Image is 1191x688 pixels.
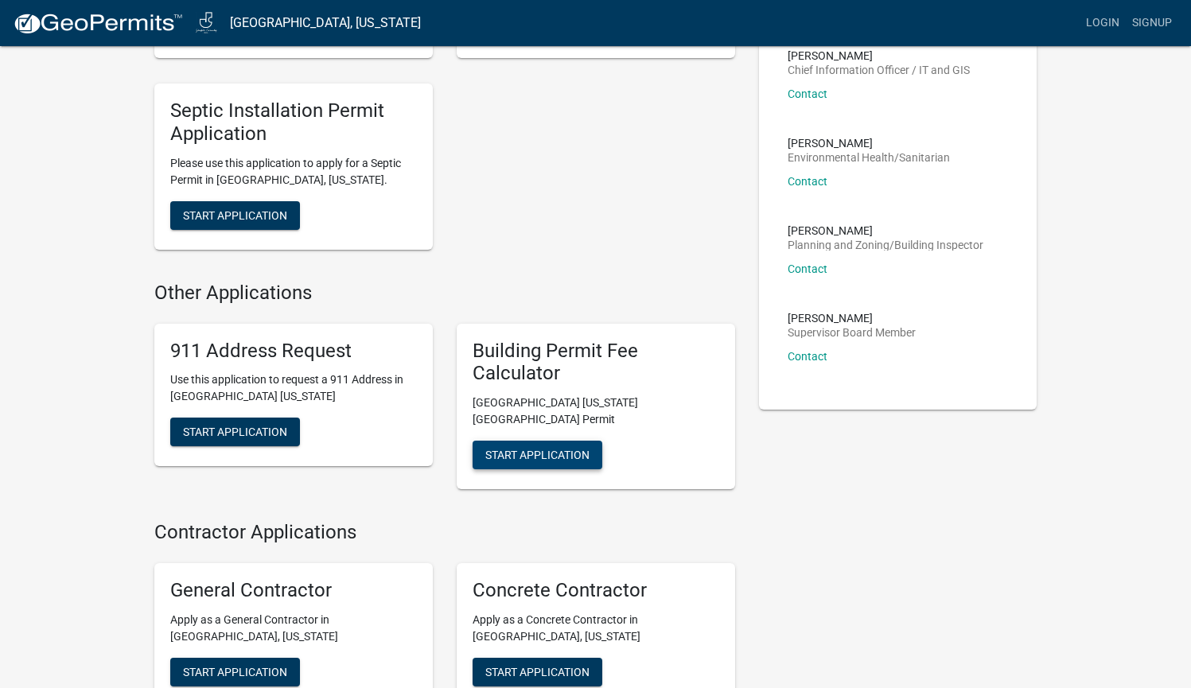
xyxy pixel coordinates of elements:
[183,665,287,678] span: Start Application
[788,138,950,149] p: [PERSON_NAME]
[1126,8,1178,38] a: Signup
[788,239,983,251] p: Planning and Zoning/Building Inspector
[788,327,916,338] p: Supervisor Board Member
[788,50,970,61] p: [PERSON_NAME]
[154,521,735,544] h4: Contractor Applications
[788,64,970,76] p: Chief Information Officer / IT and GIS
[170,99,417,146] h5: Septic Installation Permit Application
[788,225,983,236] p: [PERSON_NAME]
[788,152,950,163] p: Environmental Health/Sanitarian
[170,658,300,686] button: Start Application
[183,426,287,438] span: Start Application
[788,175,827,188] a: Contact
[170,612,417,645] p: Apply as a General Contractor in [GEOGRAPHIC_DATA], [US_STATE]
[170,155,417,189] p: Please use this application to apply for a Septic Permit in [GEOGRAPHIC_DATA], [US_STATE].
[170,201,300,230] button: Start Application
[473,395,719,428] p: [GEOGRAPHIC_DATA] [US_STATE][GEOGRAPHIC_DATA] Permit
[170,579,417,602] h5: General Contractor
[788,87,827,100] a: Contact
[170,340,417,363] h5: 911 Address Request
[154,282,735,305] h4: Other Applications
[473,441,602,469] button: Start Application
[170,418,300,446] button: Start Application
[196,12,217,33] img: Jasper County, Iowa
[788,350,827,363] a: Contact
[485,665,590,678] span: Start Application
[154,282,735,502] wm-workflow-list-section: Other Applications
[788,262,827,275] a: Contact
[485,449,590,461] span: Start Application
[788,313,916,324] p: [PERSON_NAME]
[473,658,602,686] button: Start Application
[1080,8,1126,38] a: Login
[170,371,417,405] p: Use this application to request a 911 Address in [GEOGRAPHIC_DATA] [US_STATE]
[183,208,287,221] span: Start Application
[230,10,421,37] a: [GEOGRAPHIC_DATA], [US_STATE]
[473,340,719,386] h5: Building Permit Fee Calculator
[473,579,719,602] h5: Concrete Contractor
[473,612,719,645] p: Apply as a Concrete Contractor in [GEOGRAPHIC_DATA], [US_STATE]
